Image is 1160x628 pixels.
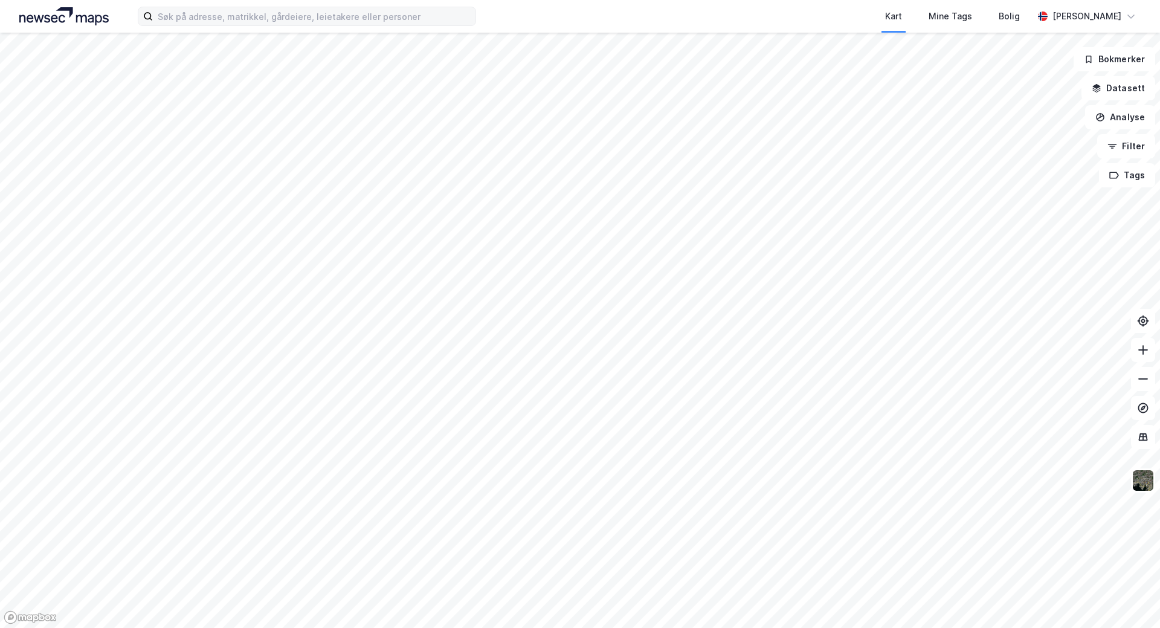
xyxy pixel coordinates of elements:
iframe: Chat Widget [1100,570,1160,628]
img: 9k= [1132,469,1155,492]
button: Datasett [1081,76,1155,100]
div: Mine Tags [929,9,972,24]
input: Søk på adresse, matrikkel, gårdeiere, leietakere eller personer [153,7,475,25]
button: Tags [1099,163,1155,187]
button: Filter [1097,134,1155,158]
a: Mapbox homepage [4,610,57,624]
div: Kontrollprogram for chat [1100,570,1160,628]
button: Bokmerker [1074,47,1155,71]
div: [PERSON_NAME] [1052,9,1121,24]
div: Kart [885,9,902,24]
img: logo.a4113a55bc3d86da70a041830d287a7e.svg [19,7,109,25]
button: Analyse [1085,105,1155,129]
div: Bolig [999,9,1020,24]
